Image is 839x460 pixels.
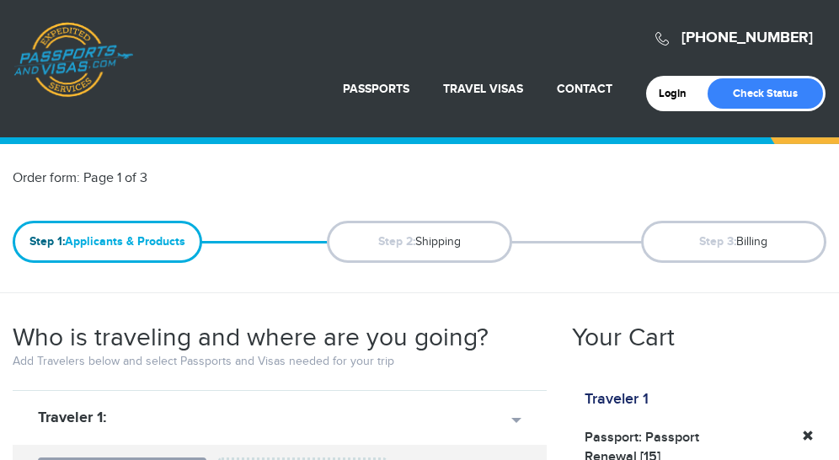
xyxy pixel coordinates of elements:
[557,82,612,96] a: Contact
[659,87,698,100] a: Login
[572,390,661,409] div: Traveler 1
[327,221,512,263] span: Shipping
[443,82,523,96] a: Travel Visas
[708,78,823,109] a: Check Status
[13,22,133,98] a: Passports & [DOMAIN_NAME]
[13,353,547,371] p: Add Travelers below and select Passports and Visas needed for your trip
[641,221,826,263] span: Billing
[681,29,813,47] a: [PHONE_NUMBER]
[699,234,736,249] strong: Step 3:
[13,221,202,263] span: Applicants & Products
[13,323,489,353] h2: Who is traveling and where are you going?
[13,390,547,445] a: Traveler 1:
[572,323,675,353] h2: Your Cart
[378,234,415,249] strong: Step 2:
[29,234,65,249] strong: Step 1:
[343,82,409,96] a: Passports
